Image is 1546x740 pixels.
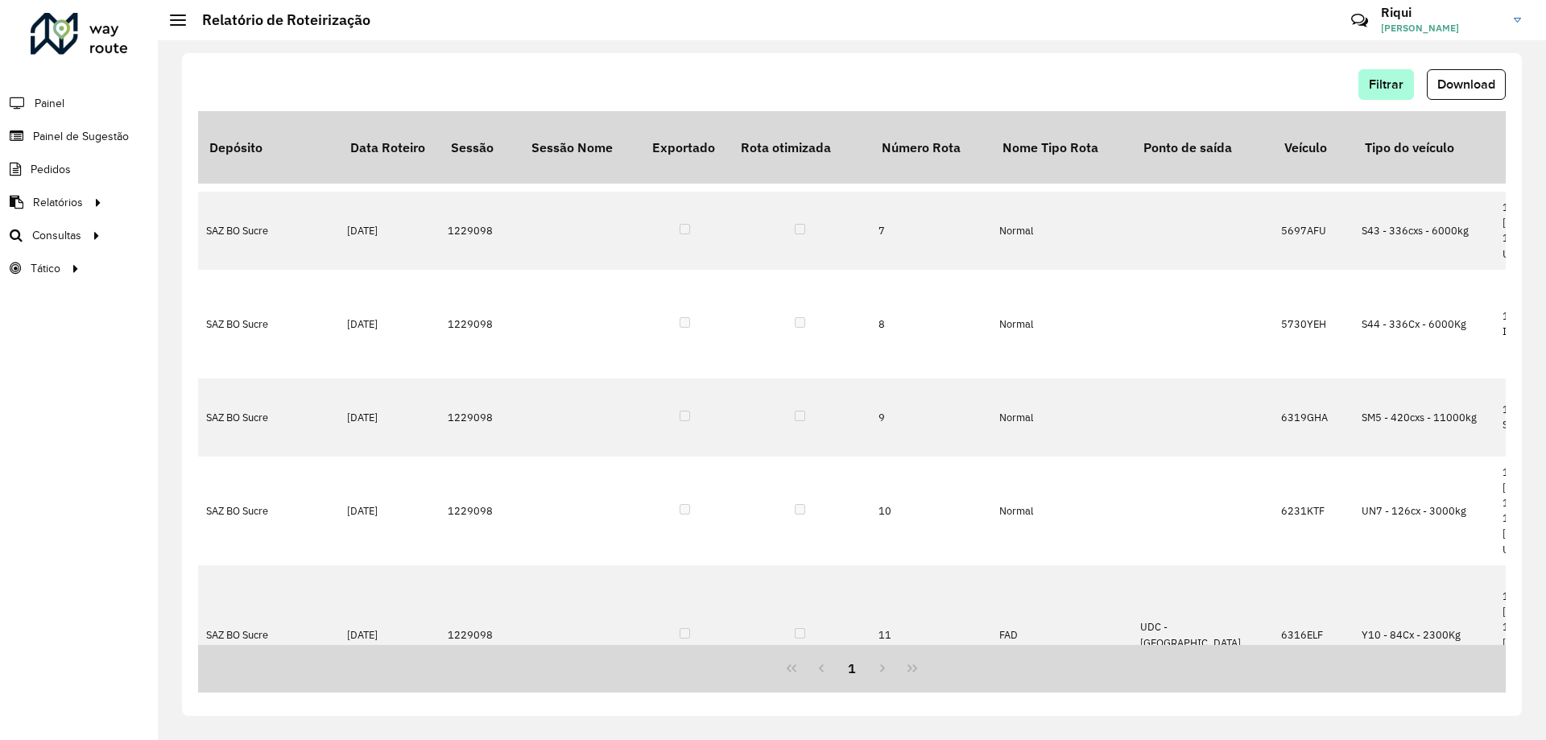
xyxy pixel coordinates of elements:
span: Consultas [32,227,81,244]
span: Relatórios [33,194,83,211]
td: SAZ BO Sucre [198,457,339,565]
span: Pedidos [31,161,71,178]
td: Y10 - 84Cx - 2300Kg [1354,565,1494,705]
td: SAZ BO Sucre [198,378,339,457]
td: SAZ BO Sucre [198,565,339,705]
th: Sessão Nome [520,111,641,184]
th: Exportado [641,111,730,184]
td: 8 [870,270,991,378]
td: 6231KTF [1273,457,1354,565]
td: 10 [870,457,991,565]
td: [DATE] [339,192,440,270]
button: 1 [837,653,867,684]
td: S44 - 336Cx - 6000Kg [1354,270,1494,378]
td: UN7 - 126cx - 3000kg [1354,457,1494,565]
td: 6319GHA [1273,378,1354,457]
td: 9 [870,378,991,457]
td: [DATE] [339,565,440,705]
td: Normal [991,192,1132,270]
td: 6316ELF [1273,565,1354,705]
th: Número Rota [870,111,991,184]
td: 1229098 [440,457,520,565]
td: [DATE] [339,457,440,565]
button: Filtrar [1358,69,1414,100]
td: S43 - 336cxs - 6000kg [1354,192,1494,270]
th: Data Roteiro [339,111,440,184]
td: UDC - [GEOGRAPHIC_DATA] [1132,565,1273,705]
td: FAD [991,565,1132,705]
button: Download [1427,69,1506,100]
a: Contato Rápido [1342,3,1377,38]
td: 1229098 [440,378,520,457]
th: Sessão [440,111,520,184]
span: Filtrar [1369,77,1403,91]
span: Download [1437,77,1495,91]
td: Normal [991,457,1132,565]
td: SM5 - 420cxs - 11000kg [1354,378,1494,457]
td: 1229098 [440,565,520,705]
span: Painel [35,95,64,112]
td: 7 [870,192,991,270]
th: Nome Tipo Rota [991,111,1132,184]
td: Normal [991,378,1132,457]
th: Veículo [1273,111,1354,184]
th: Ponto de saída [1132,111,1273,184]
td: SAZ BO Sucre [198,270,339,378]
td: 11 [870,565,991,705]
th: Tipo do veículo [1354,111,1494,184]
th: Depósito [198,111,339,184]
td: Normal [991,270,1132,378]
td: 1229098 [440,192,520,270]
td: [DATE] [339,270,440,378]
td: 5730YEH [1273,270,1354,378]
td: 1229098 [440,270,520,378]
h2: Relatório de Roteirização [186,11,370,29]
td: [DATE] [339,378,440,457]
td: SAZ BO Sucre [198,192,339,270]
th: Rota otimizada [730,111,870,184]
td: 5697AFU [1273,192,1354,270]
span: Tático [31,260,60,277]
span: Painel de Sugestão [33,128,129,145]
span: [PERSON_NAME] [1381,21,1502,35]
h3: Riqui [1381,5,1502,20]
